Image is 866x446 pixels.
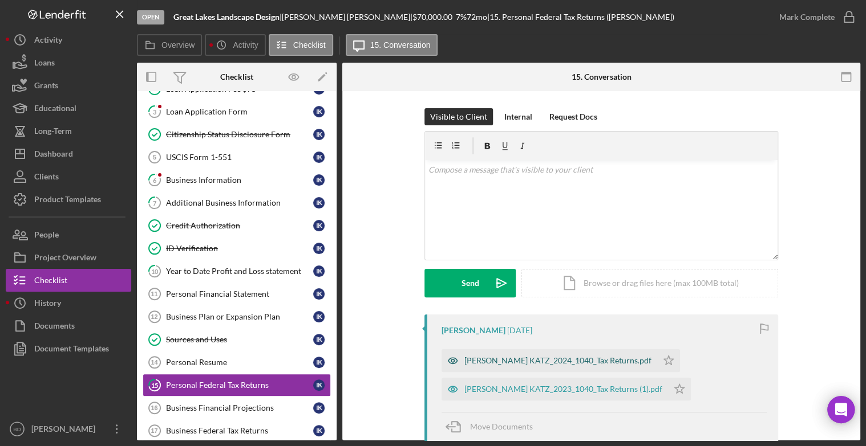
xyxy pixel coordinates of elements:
div: USCIS Form 1-551 [166,153,313,162]
button: Project Overview [6,246,131,269]
button: Mark Complete [768,6,860,28]
div: Open [137,10,164,24]
div: Additional Business Information [166,198,313,207]
div: Loan Application Form [166,107,313,116]
a: ID VerificationIK [143,237,331,260]
div: I K [313,129,325,140]
tspan: 10 [151,267,159,275]
button: Grants [6,74,131,97]
span: Move Documents [470,422,533,431]
div: Mark Complete [779,6,835,28]
div: I K [313,243,325,254]
div: Credit Authorization [166,221,313,230]
label: Checklist [293,40,326,50]
div: Request Docs [549,108,597,125]
button: BD[PERSON_NAME] [6,418,131,440]
a: 10Year to Date Profit and Loss statementIK [143,260,331,283]
button: History [6,292,131,314]
div: $70,000.00 [412,13,456,22]
div: Personal Federal Tax Returns [166,380,313,390]
div: I K [313,334,325,345]
button: Document Templates [6,337,131,360]
button: Product Templates [6,188,131,211]
a: 5USCIS Form 1-551IK [143,146,331,169]
div: Dashboard [34,142,73,168]
tspan: 3 [153,108,156,115]
div: [PERSON_NAME] [PERSON_NAME] | [282,13,412,22]
a: 12Business Plan or Expansion PlanIK [143,305,331,328]
div: I K [313,106,325,117]
div: I K [313,311,325,322]
b: Great Lakes Landscape Design [173,12,280,22]
button: Checklist [269,34,333,56]
button: Documents [6,314,131,337]
div: People [34,223,59,249]
div: I K [313,379,325,391]
div: Personal Financial Statement [166,289,313,298]
button: Send [424,269,516,297]
tspan: 16 [151,404,157,411]
div: I K [313,288,325,300]
a: 11Personal Financial StatementIK [143,283,331,305]
div: Business Information [166,175,313,185]
a: 16Business Financial ProjectionsIK [143,396,331,419]
div: Business Federal Tax Returns [166,426,313,435]
div: 72 mo [467,13,487,22]
div: Product Templates [34,188,101,214]
tspan: 17 [151,427,157,434]
tspan: 15 [151,381,158,388]
label: 15. Conversation [370,40,431,50]
div: I K [313,402,325,414]
div: I K [313,197,325,208]
div: ID Verification [166,244,313,253]
div: Project Overview [34,246,96,272]
div: Checklist [34,269,67,294]
div: Send [462,269,479,297]
div: I K [313,174,325,186]
div: [PERSON_NAME] KATZ_2024_1040_Tax Returns.pdf [464,356,651,365]
div: | [173,13,282,22]
a: 15Personal Federal Tax ReturnsIK [143,374,331,396]
label: Activity [233,40,258,50]
div: Long-Term [34,120,72,145]
div: I K [313,357,325,368]
div: Clients [34,165,59,191]
tspan: 7 [153,199,157,206]
div: Loans [34,51,55,77]
button: Dashboard [6,142,131,165]
button: Overview [137,34,202,56]
div: Business Financial Projections [166,403,313,412]
button: Checklist [6,269,131,292]
button: Activity [6,28,131,51]
tspan: 14 [151,359,158,366]
button: Clients [6,165,131,188]
div: Internal [504,108,532,125]
button: Educational [6,97,131,120]
div: Activity [34,28,62,54]
div: I K [313,152,325,163]
button: Move Documents [442,412,544,441]
div: Document Templates [34,337,109,363]
a: 17Business Federal Tax ReturnsIK [143,419,331,442]
button: Internal [499,108,538,125]
a: Sources and UsesIK [143,328,331,351]
div: Grants [34,74,58,100]
div: Open Intercom Messenger [827,396,855,423]
button: Long-Term [6,120,131,142]
div: Educational [34,97,76,122]
div: Visible to Client [430,108,487,125]
div: Personal Resume [166,358,313,367]
div: [PERSON_NAME] [442,326,505,335]
button: Activity [205,34,265,56]
div: Documents [34,314,75,340]
div: I K [313,425,325,436]
div: 7 % [456,13,467,22]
